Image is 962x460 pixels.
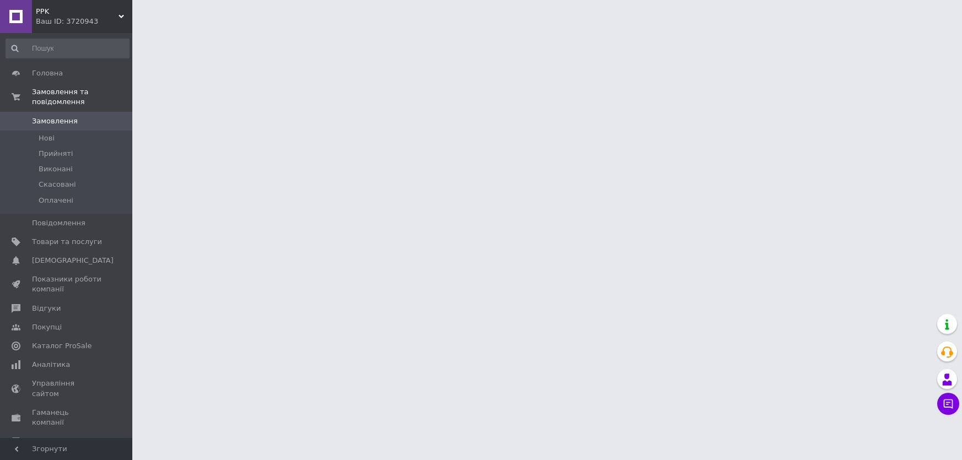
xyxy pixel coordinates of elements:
[6,39,130,58] input: Пошук
[32,218,85,228] span: Повідомлення
[32,68,63,78] span: Головна
[36,17,132,26] div: Ваш ID: 3720943
[32,436,60,446] span: Маркет
[32,304,61,313] span: Відгуки
[32,322,62,332] span: Покупці
[39,149,73,159] span: Прийняті
[32,408,102,427] span: Гаманець компанії
[32,341,92,351] span: Каталог ProSale
[32,274,102,294] span: Показники роботи компанії
[32,360,70,370] span: Аналітика
[32,378,102,398] span: Управління сайтом
[32,116,78,126] span: Замовлення
[39,180,76,190] span: Скасовані
[39,164,73,174] span: Виконані
[937,393,959,415] button: Чат з покупцем
[36,7,119,17] span: PPK
[32,237,102,247] span: Товари та послуги
[39,196,73,205] span: Оплачені
[32,87,132,107] span: Замовлення та повідомлення
[39,133,55,143] span: Нові
[32,256,114,266] span: [DEMOGRAPHIC_DATA]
